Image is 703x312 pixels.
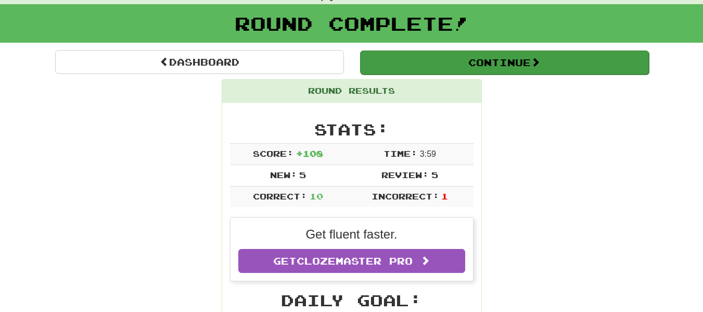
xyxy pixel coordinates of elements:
[270,170,297,180] span: New:
[310,191,323,201] span: 10
[296,148,323,158] span: + 108
[4,13,699,34] h1: Round Complete!
[238,249,465,273] a: GetClozemaster Pro
[230,292,474,309] h2: Daily Goal:
[441,191,448,201] span: 1
[431,170,438,180] span: 5
[372,191,439,201] span: Incorrect:
[230,121,474,138] h2: Stats:
[55,50,344,74] a: Dashboard
[384,148,417,158] span: Time:
[297,255,413,267] span: Clozemaster Pro
[253,191,307,201] span: Correct:
[360,51,649,74] button: Continue
[253,148,293,158] span: Score:
[299,170,306,180] span: 5
[222,80,481,103] div: Round Results
[420,149,436,158] span: 3 : 59
[381,170,429,180] span: Review:
[238,226,465,243] p: Get fluent faster.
